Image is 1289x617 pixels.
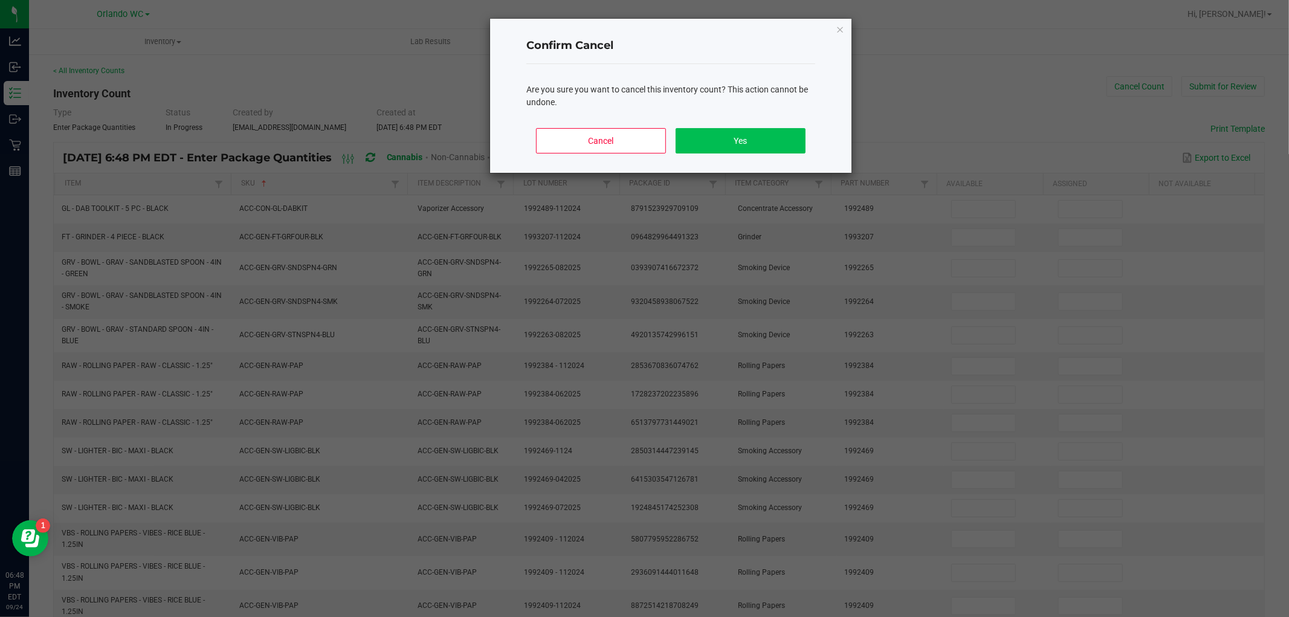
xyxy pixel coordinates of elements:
[526,38,815,54] h4: Confirm Cancel
[36,518,50,533] iframe: Resource center unread badge
[836,22,844,36] button: Close
[536,128,666,153] button: Cancel
[526,83,815,109] div: Are you sure you want to cancel this inventory count? This action cannot be undone.
[12,520,48,557] iframe: Resource center
[676,128,806,153] button: Yes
